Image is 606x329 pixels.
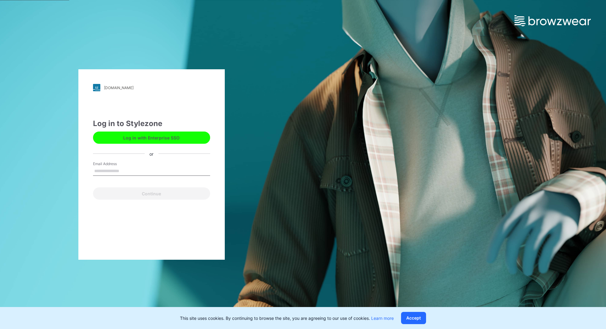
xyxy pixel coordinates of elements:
p: This site uses cookies. By continuing to browse the site, you are agreeing to our use of cookies. [180,315,394,321]
label: Email Address [93,161,136,167]
button: Accept [401,312,426,324]
div: or [145,150,158,157]
button: Log in with Enterprise SSO [93,132,210,144]
a: Learn more [371,316,394,321]
a: [DOMAIN_NAME] [93,84,210,91]
div: Log in to Stylezone [93,118,210,129]
img: stylezone-logo.562084cfcfab977791bfbf7441f1a819.svg [93,84,100,91]
img: browzwear-logo.e42bd6dac1945053ebaf764b6aa21510.svg [515,15,591,26]
div: [DOMAIN_NAME] [104,85,134,90]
